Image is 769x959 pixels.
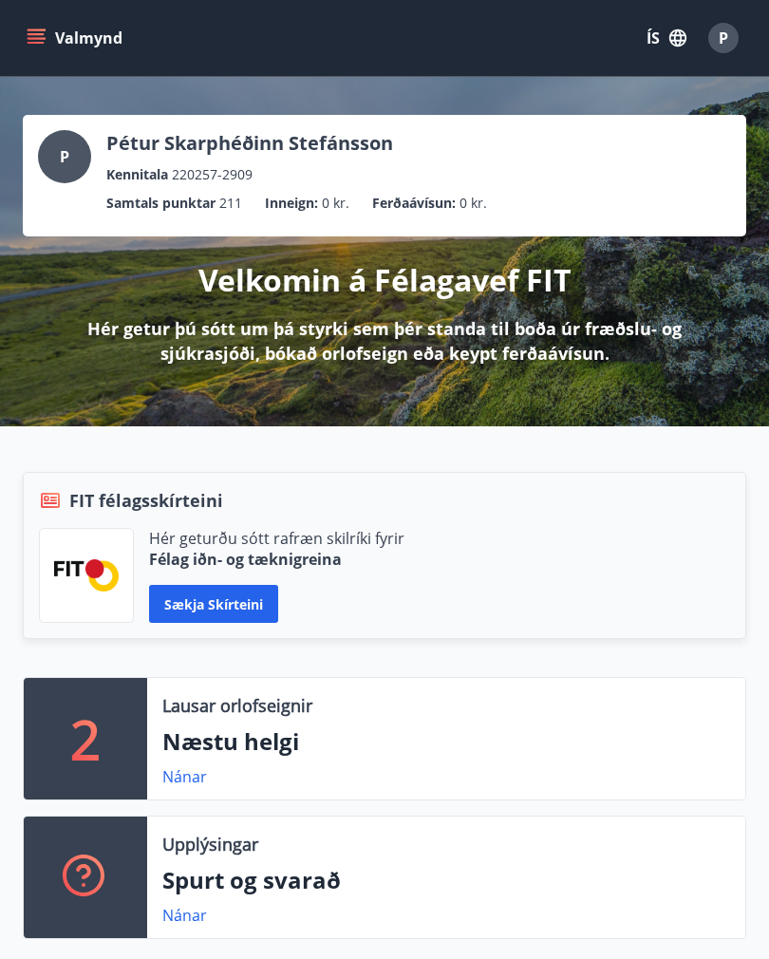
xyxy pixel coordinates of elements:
[106,193,216,214] p: Samtals punktar
[636,21,697,55] button: ÍS
[162,905,207,926] a: Nánar
[106,130,393,157] p: Pétur Skarphéðinn Stefánsson
[70,703,101,775] p: 2
[149,549,404,570] p: Félag iðn- og tæknigreina
[322,193,349,214] span: 0 kr.
[162,766,207,787] a: Nánar
[372,193,456,214] p: Ferðaávísun :
[23,21,130,55] button: menu
[106,164,168,185] p: Kennitala
[701,15,746,61] button: P
[162,864,730,896] p: Spurt og svarað
[60,146,69,167] span: P
[460,193,487,214] span: 0 kr.
[149,528,404,549] p: Hér geturðu sótt rafræn skilríki fyrir
[198,259,572,301] p: Velkomin á Félagavef FIT
[265,193,318,214] p: Inneign :
[69,488,223,513] span: FIT félagsskírteini
[149,585,278,623] button: Sækja skírteini
[162,832,258,856] p: Upplýsingar
[162,725,730,758] p: Næstu helgi
[719,28,728,48] span: P
[54,559,119,591] img: FPQVkF9lTnNbbaRSFyT17YYeljoOGk5m51IhT0bO.png
[172,164,253,185] span: 220257-2909
[219,193,242,214] span: 211
[53,316,716,366] p: Hér getur þú sótt um þá styrki sem þér standa til boða úr fræðslu- og sjúkrasjóði, bókað orlofsei...
[162,693,312,718] p: Lausar orlofseignir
